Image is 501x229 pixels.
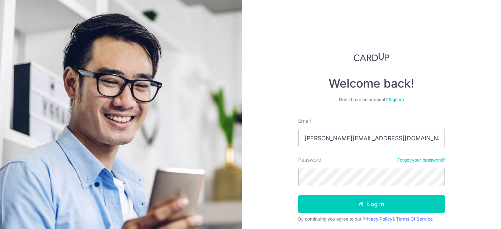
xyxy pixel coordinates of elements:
[298,97,445,103] div: Don’t have an account?
[397,157,445,163] a: Forgot your password?
[298,216,445,222] div: By continuing you agree to our &
[298,195,445,213] button: Log in
[388,97,404,102] a: Sign up
[354,53,390,62] img: CardUp Logo
[298,117,311,125] label: Email
[362,216,392,222] a: Privacy Policy
[298,156,322,163] label: Password
[298,76,445,91] h4: Welcome back!
[396,216,433,222] a: Terms Of Service
[298,129,445,147] input: Enter your Email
